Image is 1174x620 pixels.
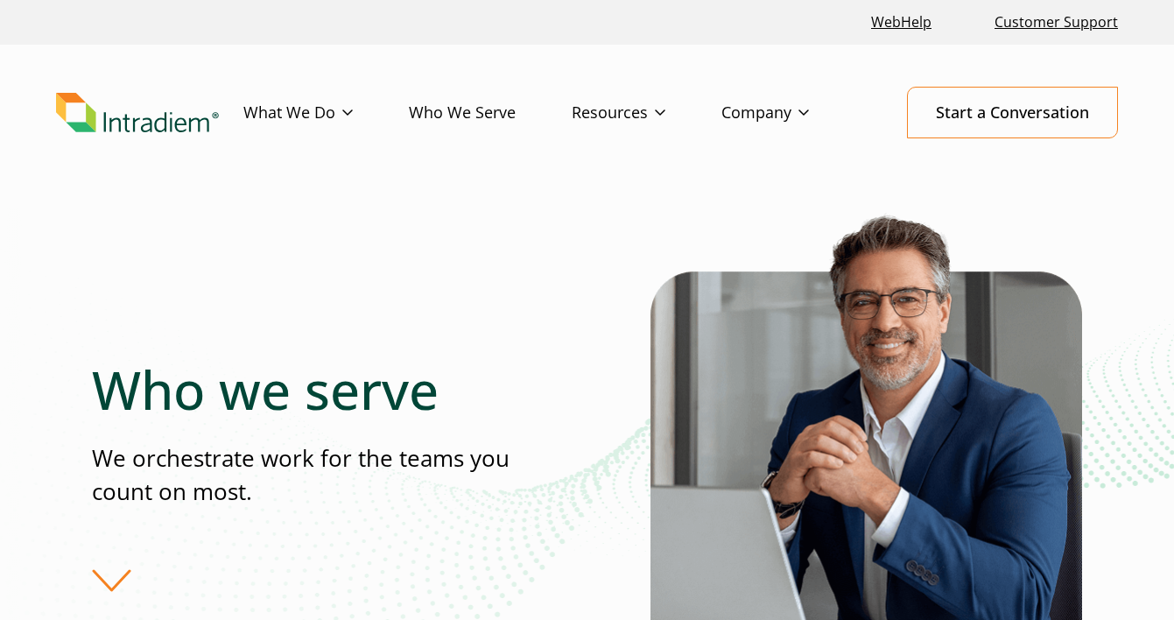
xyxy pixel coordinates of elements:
[572,88,721,138] a: Resources
[92,442,543,508] p: We orchestrate work for the teams you count on most.
[92,358,543,421] h1: Who we serve
[864,4,938,41] a: Link opens in a new window
[243,88,409,138] a: What We Do
[409,88,572,138] a: Who We Serve
[721,88,865,138] a: Company
[907,87,1118,138] a: Start a Conversation
[56,93,243,133] a: Link to homepage of Intradiem
[56,93,219,133] img: Intradiem
[988,4,1125,41] a: Customer Support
